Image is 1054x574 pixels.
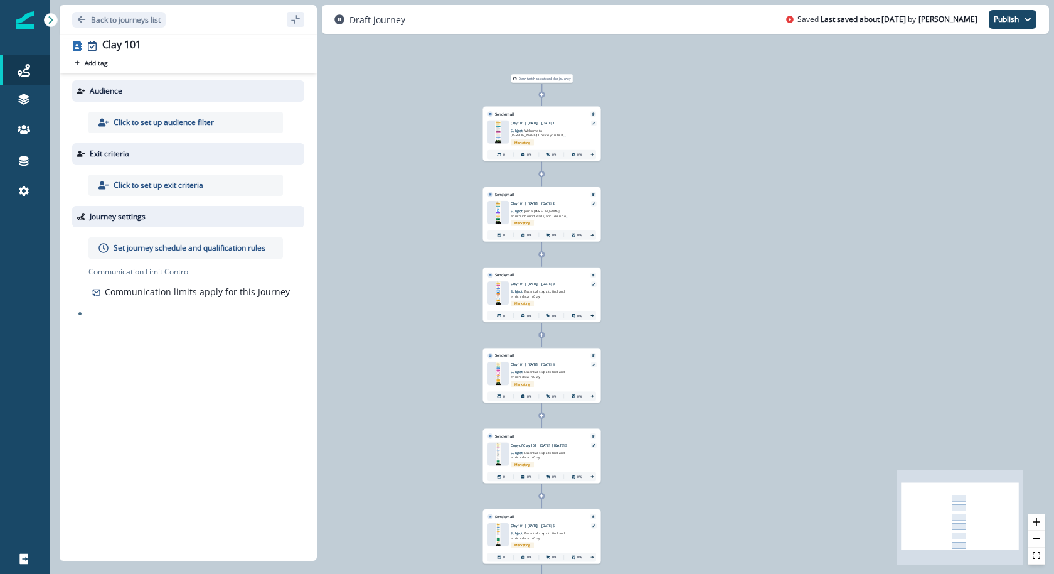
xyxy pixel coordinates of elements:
div: Send emailRemoveemail asset unavailableClay 101 | [DATE] | [DATE] 3Subject: Essential steps to fi... [482,268,600,322]
div: 0 contact has entered the journey [498,74,586,83]
button: fit view [1028,548,1045,565]
span: Join a [PERSON_NAME], enrich inbound leads, and learn how Vanta uses Clay [511,209,568,223]
p: 0% [527,555,531,560]
button: Remove [590,273,597,276]
p: 0% [552,474,556,479]
span: Essential steps to find and enrich data in Clay [511,531,565,540]
p: Subject: [511,206,568,219]
p: Draft journey [349,13,405,26]
p: Subject: [511,447,568,460]
p: 0% [527,394,531,399]
p: 0% [552,313,556,318]
p: 0% [577,152,582,157]
p: Last saved about [DATE] [821,14,906,25]
span: Essential steps to find and enrich data in Clay [511,370,565,379]
div: Send emailRemoveemail asset unavailableClay 101 | [DATE] | [DATE] 2Subject: Join a [PERSON_NAME],... [482,187,600,242]
p: Back to journeys list [91,14,161,25]
img: email asset unavailable [496,523,501,546]
div: Send emailRemoveemail asset unavailableClay 101 | [DATE] | [DATE] 6Subject: Essential steps to fi... [482,509,600,564]
p: 0 contact has entered the journey [519,76,571,81]
img: email asset unavailable [495,121,501,144]
img: email asset unavailable [496,201,501,224]
p: 0 [503,232,505,237]
span: Marketing [511,542,534,548]
img: email asset unavailable [496,362,501,386]
p: 0 [503,152,505,157]
p: Subject: [511,126,568,138]
p: Clay 101 | [DATE] | [DATE] 4 [511,362,584,367]
p: Send email [495,433,514,439]
span: Welcome to [PERSON_NAME]! Create your first table 🚀 [511,128,566,142]
p: 0% [552,232,556,237]
img: email asset unavailable [496,281,500,305]
span: Marketing [511,301,534,306]
p: 0 [503,555,505,560]
span: Marketing [511,381,534,387]
p: 0% [527,232,531,237]
p: 0% [552,152,556,157]
button: Remove [590,435,597,438]
div: Send emailRemoveemail asset unavailableClay 101 | [DATE] | [DATE] 1Subject: Welcome to [PERSON_NA... [482,107,600,161]
p: Audience [90,85,122,97]
p: 0% [577,394,582,399]
p: Send email [495,514,514,519]
button: Publish [989,10,1036,29]
button: Remove [590,354,597,357]
p: Clay 101 | [DATE] | [DATE] 3 [511,281,584,286]
p: 0% [552,394,556,399]
p: Send email [495,111,514,117]
button: zoom out [1028,531,1045,548]
p: Subject: [511,367,568,379]
p: Send email [495,192,514,197]
button: zoom in [1028,514,1045,531]
p: Clay 101 | [DATE] | [DATE] 6 [511,523,584,528]
p: Saved [797,14,819,25]
p: Communication Limit Control [88,266,304,278]
p: by [908,14,916,25]
p: 0% [577,313,582,318]
p: 0% [527,152,531,157]
div: Send emailRemoveemail asset unavailableClay 101 | [DATE] | [DATE] 4Subject: Essential steps to fi... [482,348,600,403]
p: 0 [503,313,505,318]
button: sidebar collapse toggle [287,12,304,27]
p: Copy of Clay 101 | [DATE] | [DATE] 5 [511,443,584,448]
button: Remove [590,193,597,196]
span: Essential steps to find and enrich data in Clay [511,450,565,460]
p: Journey settings [90,211,146,222]
p: Send email [495,273,514,278]
span: Essential steps to find and enrich data in Clay [511,290,565,299]
span: Marketing [511,462,534,467]
img: email asset unavailable [496,443,501,466]
button: Go back [72,12,166,28]
p: 0% [577,555,582,560]
button: Remove [590,112,597,116]
p: Send email [495,353,514,359]
p: 0% [552,555,556,560]
p: 0% [527,313,531,318]
div: Send emailRemoveemail asset unavailableCopy of Clay 101 | [DATE] | [DATE] 5Subject: Essential ste... [482,428,600,483]
button: Add tag [72,58,110,68]
p: Exit criteria [90,148,129,160]
p: 0% [577,232,582,237]
p: Add tag [85,59,107,67]
p: 0 [503,474,505,479]
p: Communication limits apply for this Journey [105,285,290,298]
p: 0% [527,474,531,479]
img: Inflection [16,11,34,29]
p: 0% [577,474,582,479]
span: Marketing [511,139,534,145]
p: Subject: [511,528,568,541]
p: Set journey schedule and qualification rules [114,242,265,254]
button: Remove [590,515,597,518]
p: Clay 101 | [DATE] | [DATE] 2 [511,201,584,206]
p: Click to set up exit criteria [114,180,203,191]
p: Click to set up audience filter [114,117,214,128]
p: Subject: [511,286,568,299]
p: Clay 101 | [DATE] | [DATE] 1 [511,121,584,126]
p: 0 [503,394,505,399]
div: Clay 101 [102,39,141,53]
p: Zona Zhang [918,14,977,25]
span: Marketing [511,220,534,225]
